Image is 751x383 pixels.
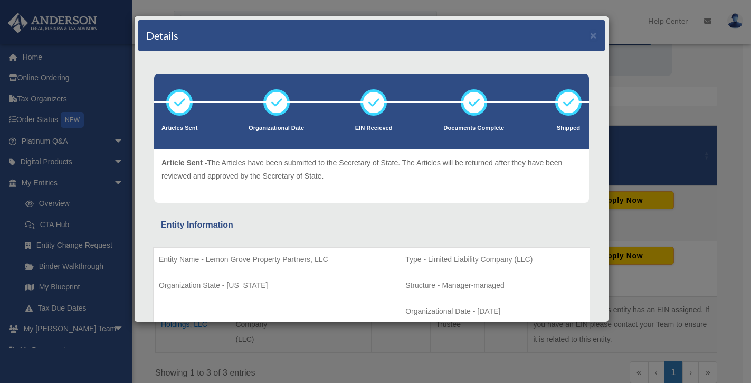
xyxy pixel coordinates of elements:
p: Organizational Date - [DATE] [405,305,584,318]
p: Shipped [555,123,582,134]
p: Entity Name - Lemon Grove Property Partners, LLC [159,253,394,266]
p: EIN Recieved [355,123,393,134]
p: Organizational Date [249,123,304,134]
h4: Details [146,28,178,43]
p: Organization State - [US_STATE] [159,279,394,292]
p: Documents Complete [443,123,504,134]
span: Article Sent - [161,158,207,167]
p: Structure - Manager-managed [405,279,584,292]
p: The Articles have been submitted to the Secretary of State. The Articles will be returned after t... [161,156,582,182]
div: Entity Information [161,218,582,232]
p: Articles Sent [161,123,197,134]
p: Type - Limited Liability Company (LLC) [405,253,584,266]
button: × [590,30,597,41]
